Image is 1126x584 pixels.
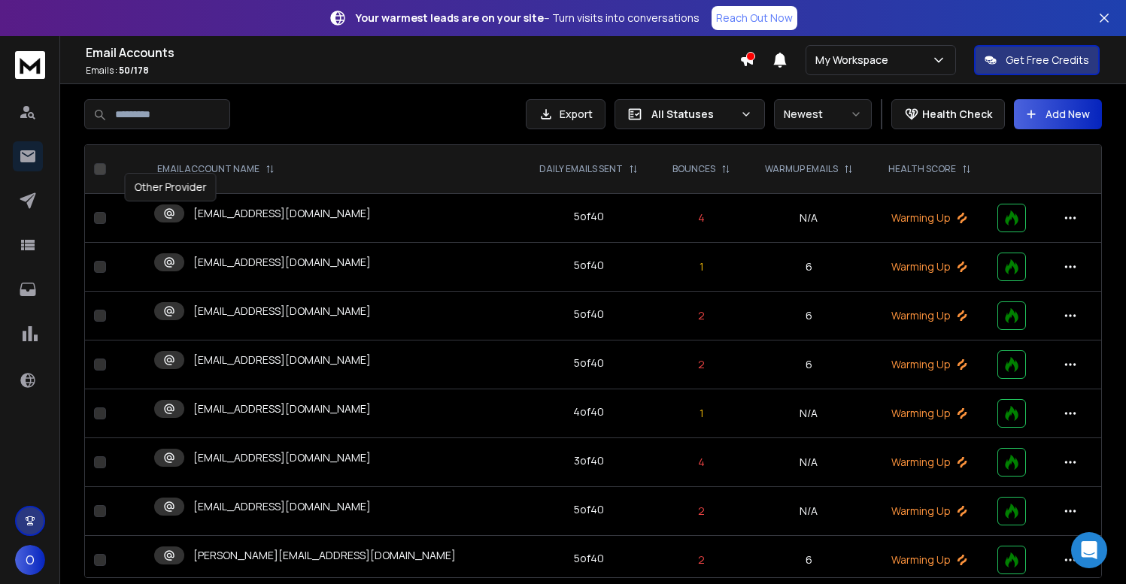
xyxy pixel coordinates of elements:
[15,51,45,79] img: logo
[119,64,149,77] span: 50 / 178
[747,292,870,340] td: 6
[193,499,371,514] p: [EMAIL_ADDRESS][DOMAIN_NAME]
[574,209,604,224] div: 5 of 40
[15,545,45,575] button: O
[765,163,838,175] p: WARMUP EMAILS
[86,44,739,62] h1: Email Accounts
[193,353,371,368] p: [EMAIL_ADDRESS][DOMAIN_NAME]
[651,107,734,122] p: All Statuses
[356,11,544,25] strong: Your warmest leads are on your site
[526,99,605,129] button: Export
[747,340,870,389] td: 6
[666,552,738,567] p: 2
[157,163,275,175] div: EMAIL ACCOUNT NAME
[125,173,217,201] div: Other Provider
[879,455,979,470] p: Warming Up
[574,502,604,517] div: 5 of 40
[666,210,738,225] p: 4
[666,357,738,372] p: 2
[716,11,793,26] p: Reach Out Now
[193,206,371,221] p: [EMAIL_ADDRESS][DOMAIN_NAME]
[747,487,870,536] td: N/A
[574,453,604,468] div: 3 of 40
[573,404,604,419] div: 4 of 40
[922,107,992,122] p: Health Check
[574,551,604,566] div: 5 of 40
[666,504,738,519] p: 2
[879,552,979,567] p: Warming Up
[539,163,623,175] p: DAILY EMAILS SENT
[193,255,371,270] p: [EMAIL_ADDRESS][DOMAIN_NAME]
[356,11,700,26] p: – Turn visits into conversations
[879,259,979,274] p: Warming Up
[193,450,371,465] p: [EMAIL_ADDRESS][DOMAIN_NAME]
[879,308,979,323] p: Warming Up
[666,455,738,470] p: 4
[879,406,979,421] p: Warming Up
[1071,532,1107,568] div: Open Intercom Messenger
[574,307,604,322] div: 5 of 40
[747,389,870,438] td: N/A
[774,99,872,129] button: Newest
[666,308,738,323] p: 2
[712,6,797,30] a: Reach Out Now
[747,194,870,243] td: N/A
[193,548,456,563] p: [PERSON_NAME][EMAIL_ADDRESS][DOMAIN_NAME]
[815,53,894,68] p: My Workspace
[1014,99,1102,129] button: Add New
[86,65,739,77] p: Emails :
[574,356,604,371] div: 5 of 40
[1006,53,1089,68] p: Get Free Credits
[891,99,1005,129] button: Health Check
[888,163,956,175] p: HEALTH SCORE
[666,259,738,274] p: 1
[974,45,1100,75] button: Get Free Credits
[672,163,715,175] p: BOUNCES
[193,304,371,319] p: [EMAIL_ADDRESS][DOMAIN_NAME]
[879,210,979,225] p: Warming Up
[747,243,870,292] td: 6
[193,401,371,416] p: [EMAIL_ADDRESS][DOMAIN_NAME]
[747,438,870,487] td: N/A
[574,258,604,273] div: 5 of 40
[666,406,738,421] p: 1
[879,357,979,372] p: Warming Up
[879,504,979,519] p: Warming Up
